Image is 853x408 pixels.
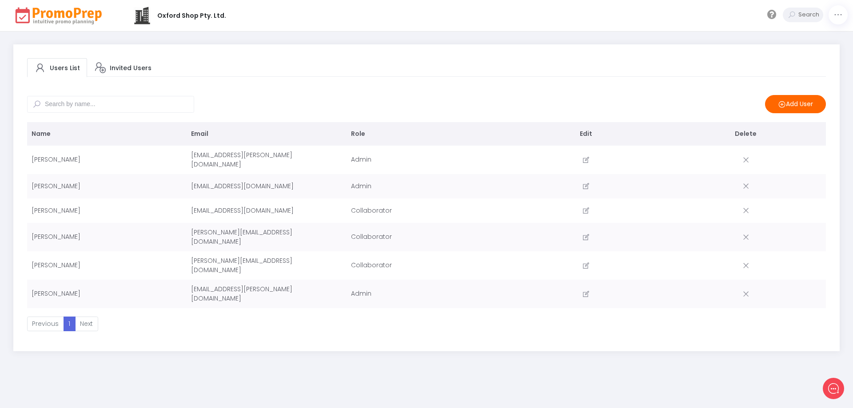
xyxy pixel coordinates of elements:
span: Users List [50,63,80,72]
span: Admin [351,182,502,191]
span: Role [351,129,502,139]
span: New conversation [57,95,107,102]
a: View [579,286,594,301]
a: View [579,313,594,328]
a: View [579,179,594,194]
div: Oxford Shop Pty. Ltd. [157,11,226,20]
iframe: gist-messenger-bubble-iframe [823,378,844,399]
span: [EMAIL_ADDRESS][DOMAIN_NAME] [191,182,342,191]
h2: What can we do to help? [13,59,164,73]
span: Collaborator [351,206,502,215]
span: We run on Gist [74,310,112,316]
span: Email [191,129,342,139]
a: View [579,152,594,167]
span: [PERSON_NAME] [32,232,182,242]
a: Delete [738,179,753,194]
a: Delete [738,258,753,273]
span: Admin [351,155,502,164]
span: [PERSON_NAME] [32,206,182,215]
a: 1 [64,317,76,332]
h1: Hello [PERSON_NAME]! [13,43,164,57]
a: Delete [738,313,753,328]
input: Search [796,8,823,22]
span: Admin [351,289,502,298]
span: Edit [511,129,662,139]
span: [EMAIL_ADDRESS][DOMAIN_NAME] [191,206,342,215]
span: [PERSON_NAME] [32,155,182,164]
span: [EMAIL_ADDRESS][PERSON_NAME][DOMAIN_NAME] [191,285,342,303]
span: Invited Users [110,63,151,72]
a: View [579,203,594,218]
span: Collaborator [351,261,502,270]
a: View [579,230,594,244]
span: Name [32,129,182,139]
a: Delete [738,230,753,244]
img: company.png [133,7,151,24]
a: Delete [738,203,753,218]
input: Search by name... [27,96,194,113]
span: [PERSON_NAME][EMAIL_ADDRESS][DOMAIN_NAME] [191,256,342,275]
span: [PERSON_NAME] [32,289,182,298]
span: [PERSON_NAME] [PERSON_NAME] [32,316,182,325]
button: New conversation [14,89,164,107]
span: [PERSON_NAME][EMAIL_ADDRESS][DOMAIN_NAME] [191,228,342,246]
button: Add User [765,95,826,113]
span: [EMAIL_ADDRESS][DOMAIN_NAME] [191,316,342,325]
a: View [579,258,594,273]
span: Delete [670,129,821,139]
span: [EMAIL_ADDRESS][PERSON_NAME][DOMAIN_NAME] [191,151,342,169]
span: [PERSON_NAME] [32,182,182,191]
a: Delete [738,152,753,167]
span: [PERSON_NAME] [32,261,182,270]
a: Delete [738,286,753,301]
span: Collaborator [351,232,502,242]
span: Collaborator [351,316,502,325]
